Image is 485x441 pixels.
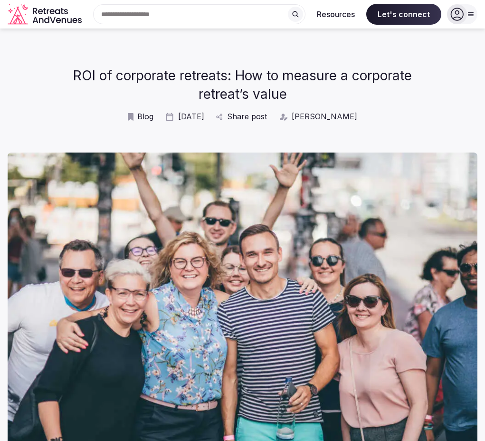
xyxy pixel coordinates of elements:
span: Blog [137,111,153,122]
a: Visit the homepage [8,4,84,25]
span: Share post [227,111,267,122]
button: Resources [309,4,362,25]
span: Let's connect [366,4,441,25]
a: Blog [128,111,153,122]
h1: ROI of corporate retreats: How to measure a corporate retreat’s value [55,67,430,104]
svg: Retreats and Venues company logo [8,4,84,25]
span: [PERSON_NAME] [292,111,357,122]
a: [PERSON_NAME] [278,111,357,122]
